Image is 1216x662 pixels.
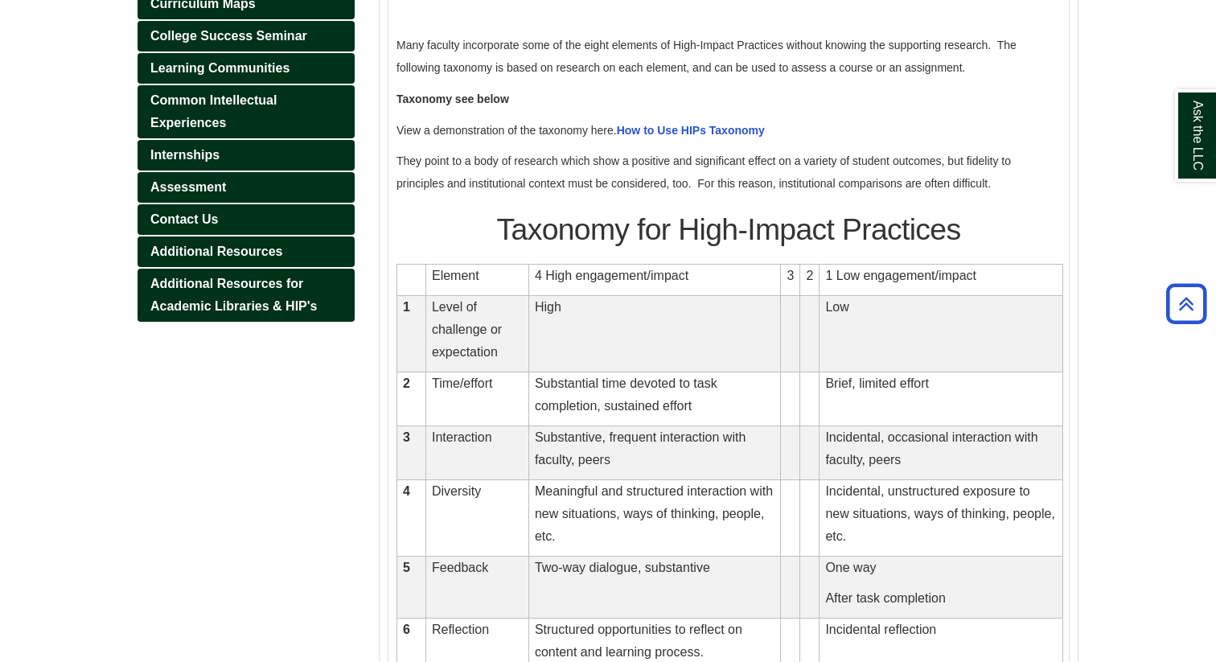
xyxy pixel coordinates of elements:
[396,39,1017,74] span: Many faculty incorporate some of the eight elements of High-Impact Practices without knowing the ...
[138,269,355,322] a: Additional Resources for Academic Libraries & HIP's
[403,484,410,498] span: 4
[396,93,509,105] span: Taxonomy see below
[396,124,765,137] span: View a demonstration of the taxonomy here.
[150,148,220,162] span: Internships
[403,623,410,636] span: 6
[150,29,307,43] span: College Success Seminar
[138,53,355,84] a: Learning Communities
[396,154,1011,190] span: They point to a body of research which show a positive and significant effect on a variety of stu...
[403,561,410,574] span: 5
[403,300,410,314] span: 1
[138,21,355,51] a: College Success Seminar
[535,300,561,314] span: High
[825,561,876,574] span: One way
[150,61,290,75] span: Learning Communities
[787,269,794,282] span: 3
[432,300,502,359] span: Level of challenge or expectation
[535,376,717,413] span: Substantial time devoted to task completion, sustained effort
[138,85,355,138] a: Common Intellectual Experiences
[825,269,976,282] span: 1 Low engagement/impact
[535,561,710,574] span: Two-way dialogue, substantive
[150,180,226,194] span: Assessment
[403,376,410,390] span: 2
[497,212,961,246] span: Taxonomy for High-Impact Practices
[806,269,813,282] span: 2
[150,245,282,258] span: Additional Resources
[138,172,355,203] a: Assessment
[535,430,746,467] span: Substantive, frequent interaction with faculty, peers
[535,623,742,659] span: Structured opportunities to reflect on content and learning process.
[432,430,492,444] span: Interaction
[1161,293,1212,315] a: Back to Top
[432,623,489,636] span: Reflection
[535,269,688,282] span: 4 High engagement/impact
[150,93,277,130] span: Common Intellectual Experiences
[825,484,1055,543] span: Incidental, unstructured exposure to new situations, ways of thinking, people, etc.
[825,591,945,605] span: After task completion
[432,376,493,390] span: Time/effort
[150,212,218,226] span: Contact Us
[535,484,773,543] span: Meaningful and structured interaction with new situations, ways of thinking, people, etc.
[138,236,355,267] a: Additional Resources
[617,124,765,137] a: How to Use HIPs Taxonomy
[150,277,317,313] span: Additional Resources for Academic Libraries & HIP's
[138,204,355,235] a: Contact Us
[432,561,488,574] span: Feedback
[825,376,929,390] span: Brief, limited effort
[138,140,355,171] a: Internships
[432,269,479,282] span: Element
[825,623,936,636] span: Incidental reflection
[825,430,1037,467] span: Incidental, occasional interaction with faculty, peers
[432,484,481,498] span: Diversity
[825,300,848,314] span: Low
[403,430,410,444] span: 3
